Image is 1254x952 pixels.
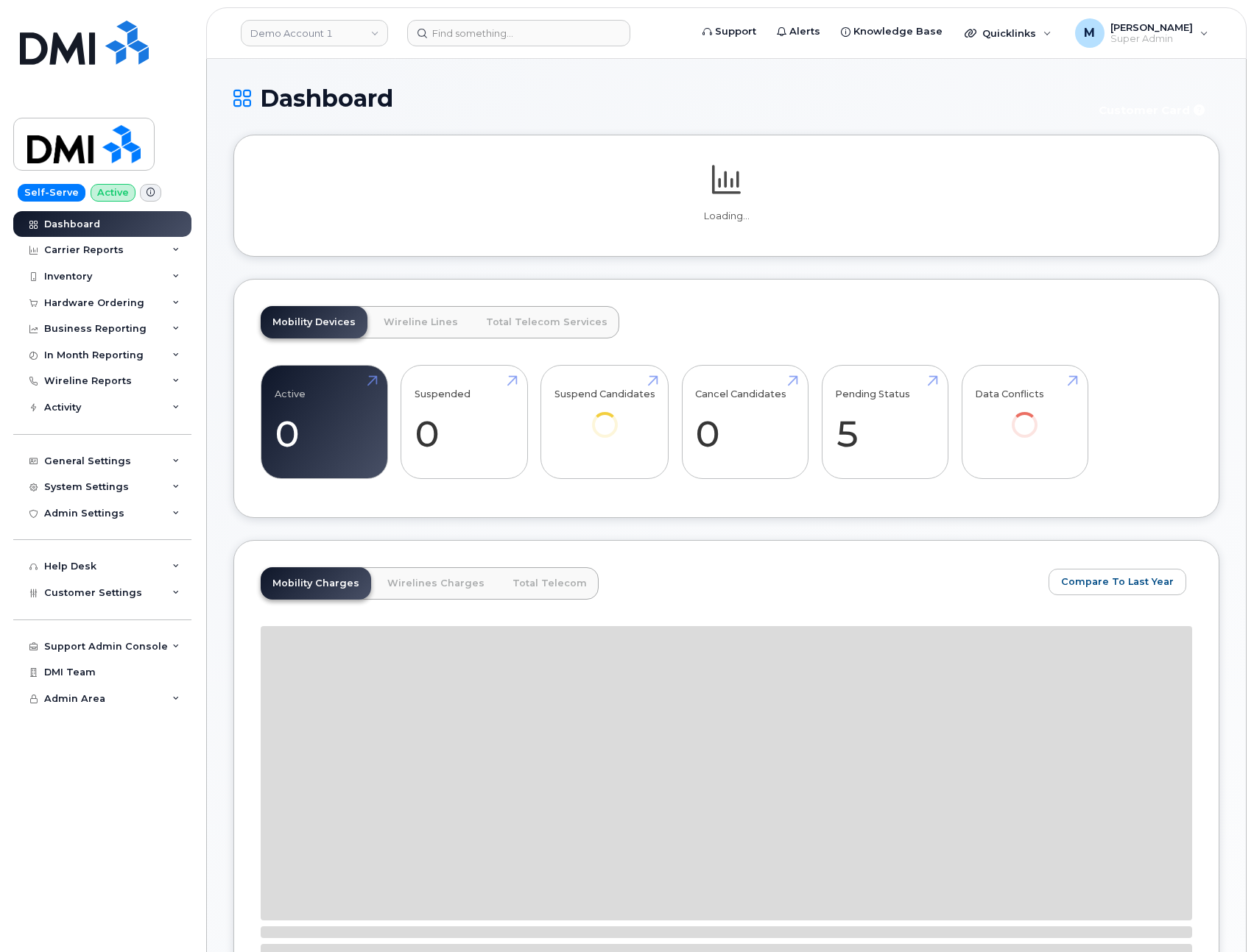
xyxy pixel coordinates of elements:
[695,374,795,471] a: Cancel Candidates 0
[554,374,655,458] a: Suspend Candidates
[835,374,934,471] a: Pending Status 5
[372,306,470,338] a: Wireline Lines
[1061,575,1174,589] span: Compare To Last Year
[261,567,371,600] a: Mobility Charges
[474,306,619,338] a: Total Telecom Services
[261,306,367,338] a: Mobility Devices
[415,374,514,471] a: Suspended 0
[261,210,1192,223] p: Loading...
[501,567,599,600] a: Total Telecom
[233,85,1079,111] h1: Dashboard
[275,374,374,471] a: Active 0
[1087,97,1219,123] button: Customer Card
[1049,569,1186,595] button: Compare To Last Year
[975,374,1074,458] a: Data Conflicts
[376,567,496,600] a: Wirelines Charges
